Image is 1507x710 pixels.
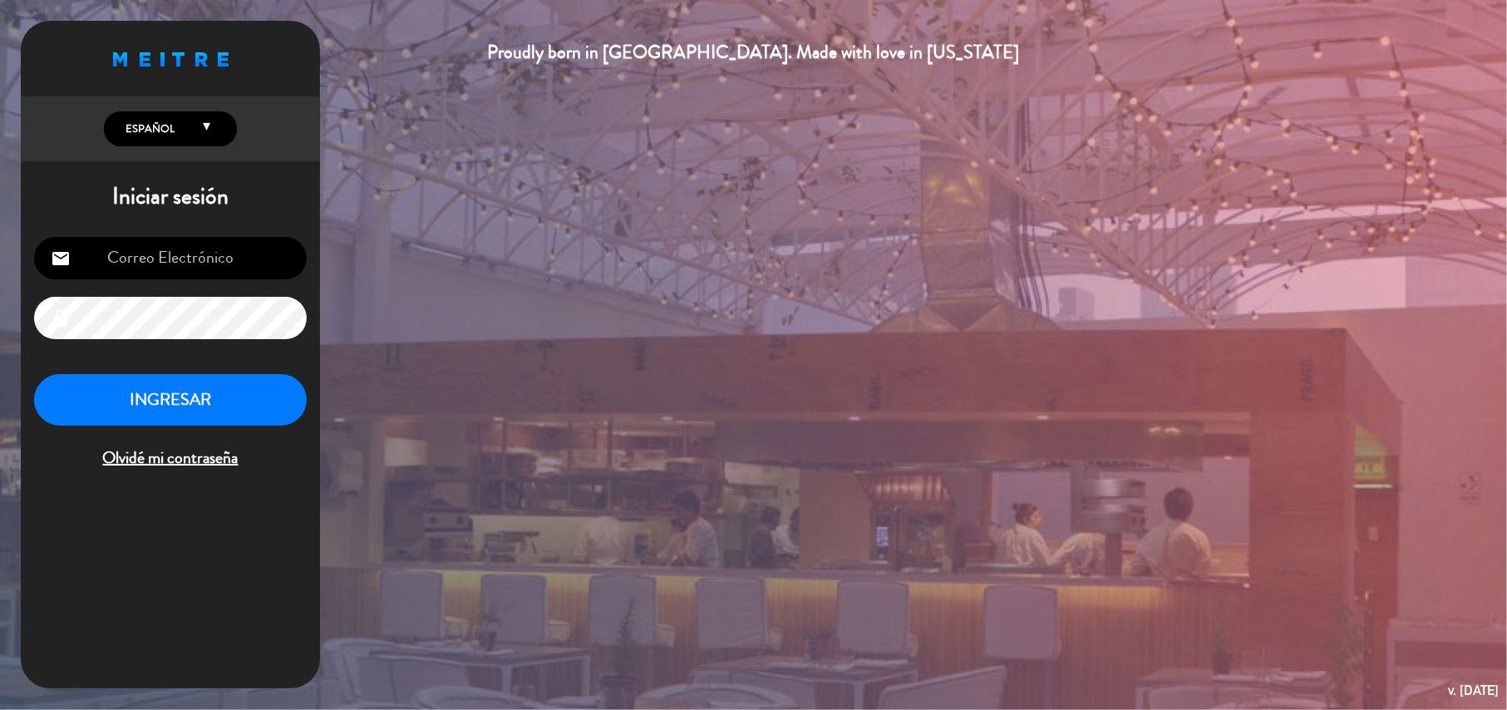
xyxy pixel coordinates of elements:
span: Español [121,121,175,137]
div: v. [DATE] [1448,679,1499,702]
span: Olvidé mi contraseña [34,445,307,472]
h1: Iniciar sesión [21,183,320,211]
i: lock [51,308,71,328]
input: Correo Electrónico [34,237,307,279]
button: INGRESAR [34,374,307,426]
i: email [51,249,71,269]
